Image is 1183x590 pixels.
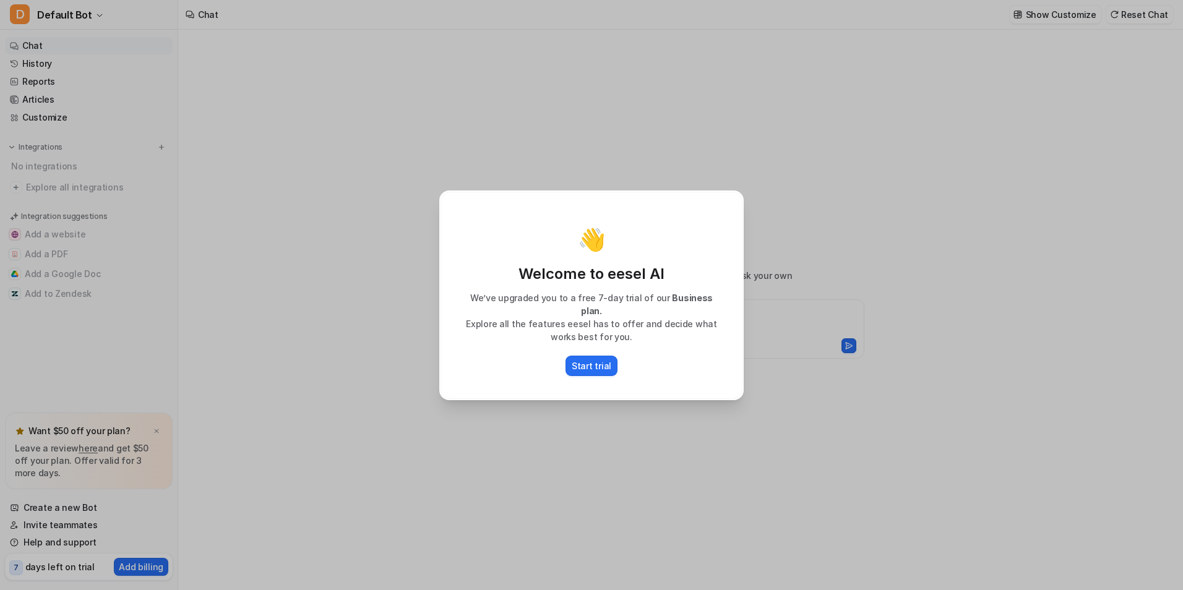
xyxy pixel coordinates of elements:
p: We’ve upgraded you to a free 7-day trial of our [454,291,729,317]
p: Welcome to eesel AI [454,264,729,284]
p: Start trial [572,359,611,372]
p: 👋 [578,227,606,252]
p: Explore all the features eesel has to offer and decide what works best for you. [454,317,729,343]
button: Start trial [566,356,617,376]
